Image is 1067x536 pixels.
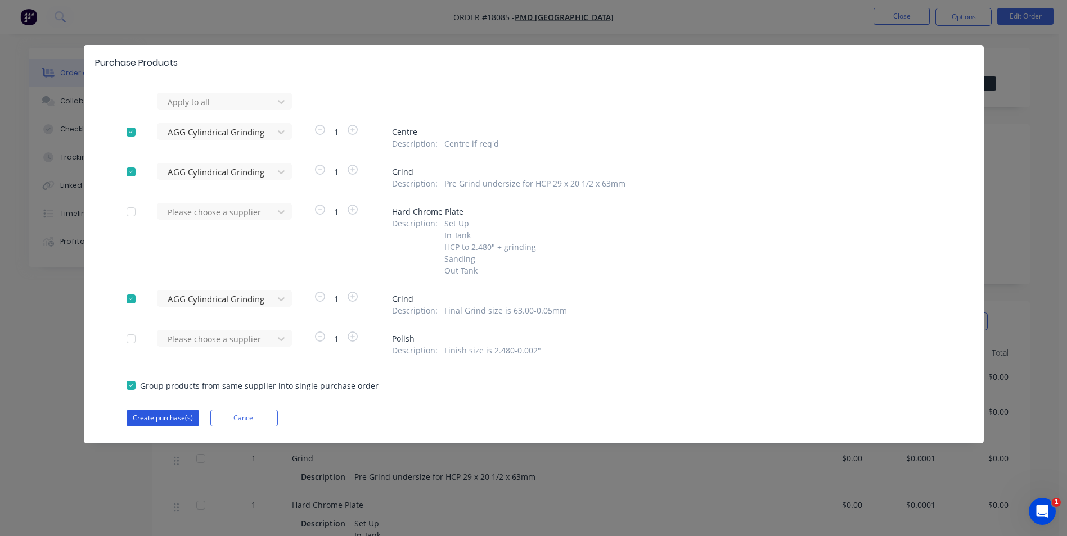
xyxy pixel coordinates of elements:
[392,217,438,276] span: Description :
[140,380,379,392] span: Group products from same supplier into single purchase order
[327,293,345,305] span: 1
[392,178,438,189] span: Description :
[1052,498,1061,507] span: 1
[127,410,199,426] button: Create purchase(s)
[392,126,941,138] span: Centre
[392,166,941,178] span: Grind
[392,344,438,356] span: Description :
[444,305,567,316] span: Final Grind size is 63.00-0.05mm
[392,206,941,217] span: Hard Chrome Plate
[327,166,345,178] span: 1
[1029,498,1056,525] iframe: Intercom live chat
[444,344,541,356] span: Finish size is 2.480-0.002"
[444,138,499,149] span: Centre if req'd
[95,56,178,70] div: Purchase Products
[327,206,345,217] span: 1
[392,138,438,149] span: Description :
[210,410,278,426] button: Cancel
[444,178,625,189] span: Pre Grind undersize for HCP 29 x 20 1/2 x 63mm
[392,293,941,305] span: Grind
[392,305,438,316] span: Description :
[392,333,941,344] span: Polish
[327,333,345,344] span: 1
[327,126,345,138] span: 1
[444,217,536,276] span: Set Up In Tank HCP to 2.480" + grinding Sanding Out Tank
